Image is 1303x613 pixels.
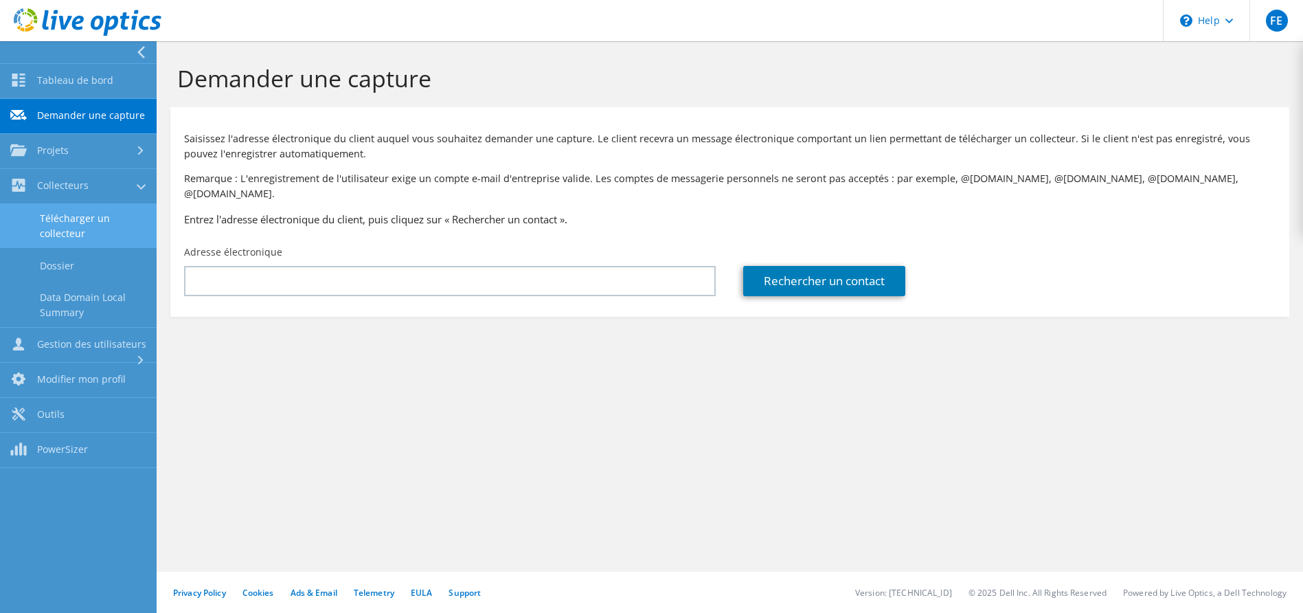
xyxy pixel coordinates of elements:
[411,587,432,599] a: EULA
[1180,14,1192,27] svg: \n
[184,245,282,259] label: Adresse électronique
[449,587,481,599] a: Support
[1266,10,1288,32] span: FE
[968,587,1107,599] li: © 2025 Dell Inc. All Rights Reserved
[173,587,226,599] a: Privacy Policy
[291,587,337,599] a: Ads & Email
[1123,587,1287,599] li: Powered by Live Optics, a Dell Technology
[855,587,952,599] li: Version: [TECHNICAL_ID]
[242,587,274,599] a: Cookies
[184,131,1276,161] p: Saisissez l'adresse électronique du client auquel vous souhaitez demander une capture. Le client ...
[184,212,1276,227] h3: Entrez l'adresse électronique du client, puis cliquez sur « Rechercher un contact ».
[177,64,1276,93] h1: Demander une capture
[184,171,1276,201] p: Remarque : L'enregistrement de l'utilisateur exige un compte e-mail d'entreprise valide. Les comp...
[354,587,394,599] a: Telemetry
[743,266,905,296] a: Rechercher un contact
